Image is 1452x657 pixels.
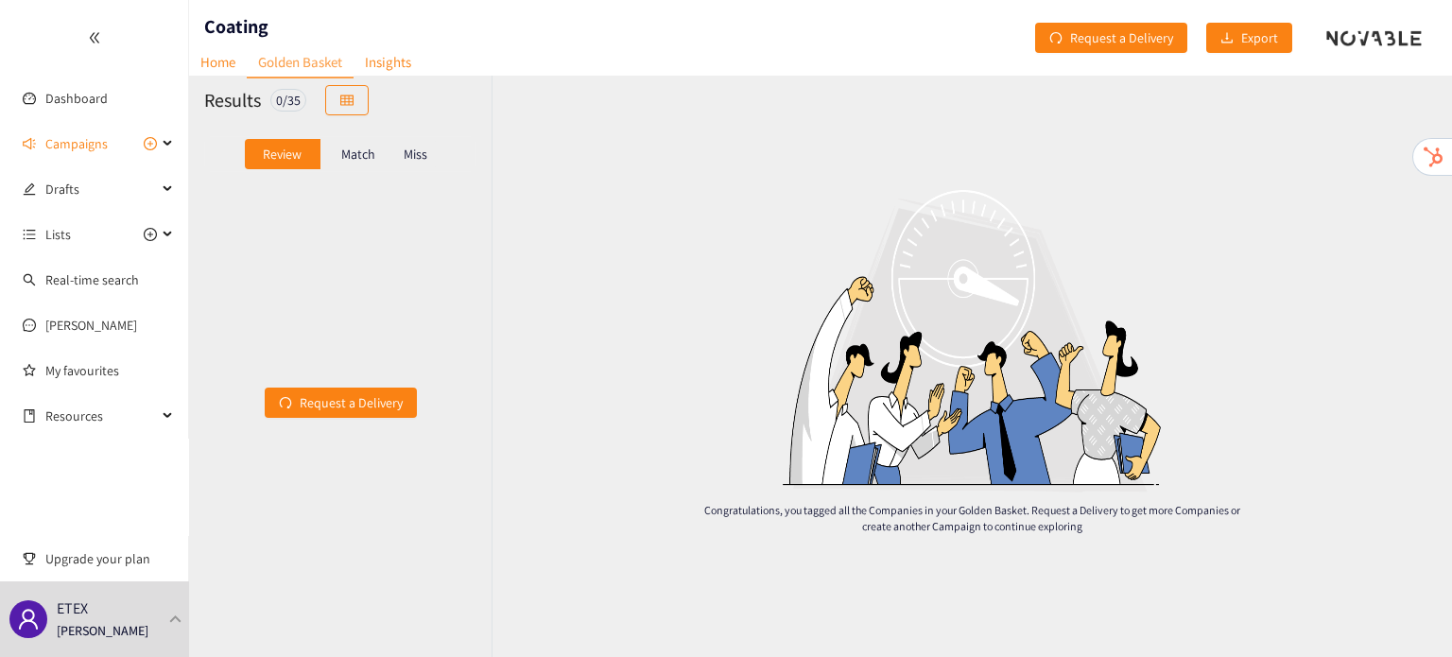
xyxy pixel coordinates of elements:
span: Upgrade your plan [45,540,174,578]
span: book [23,409,36,423]
button: redoRequest a Delivery [265,388,417,418]
span: sound [23,137,36,150]
iframe: Chat Widget [1357,566,1452,657]
span: unordered-list [23,228,36,241]
span: Drafts [45,170,157,208]
a: Insights [354,47,423,77]
span: Request a Delivery [300,392,403,413]
span: table [340,94,354,109]
p: Congratulations, you tagged all the Companies in your Golden Basket. Request a Delivery to get mo... [695,502,1249,534]
span: plus-circle [144,137,157,150]
div: 0 / 35 [270,89,306,112]
p: Match [341,147,375,162]
span: Export [1241,27,1278,48]
span: plus-circle [144,228,157,241]
span: Lists [45,216,71,253]
a: Home [189,47,247,77]
p: Review [263,147,302,162]
span: Campaigns [45,125,108,163]
span: Request a Delivery [1070,27,1173,48]
button: downloadExport [1206,23,1292,53]
button: redoRequest a Delivery [1035,23,1187,53]
span: edit [23,182,36,196]
p: ETEX [57,596,88,620]
p: [PERSON_NAME] [57,620,148,641]
span: Resources [45,397,157,435]
span: redo [1049,31,1063,46]
button: table [325,85,369,115]
span: user [17,608,40,631]
a: Real-time search [45,271,139,288]
span: trophy [23,552,36,565]
p: Miss [404,147,427,162]
a: My favourites [45,352,174,389]
span: redo [279,396,292,411]
h2: Results [204,87,261,113]
a: Dashboard [45,90,108,107]
span: double-left [88,31,101,44]
a: Golden Basket [247,47,354,78]
h1: Coating [204,13,268,40]
a: [PERSON_NAME] [45,317,137,334]
span: download [1220,31,1234,46]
